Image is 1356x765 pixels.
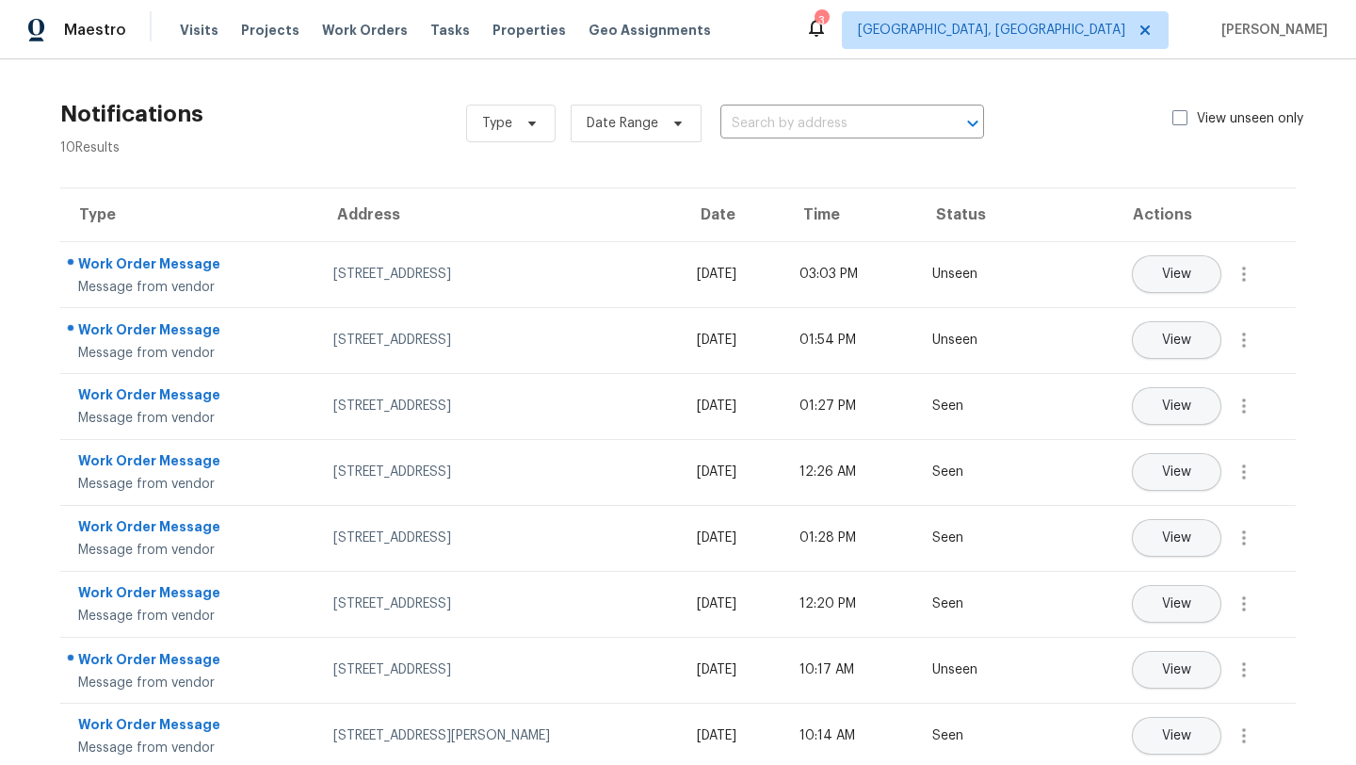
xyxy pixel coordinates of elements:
span: View [1162,334,1191,348]
span: View [1162,597,1191,611]
div: 10:17 AM [799,660,901,679]
div: [DATE] [697,331,769,350]
div: Seen [932,397,1013,415]
div: [STREET_ADDRESS] [333,529,667,547]
div: Work Order Message [78,320,303,344]
div: Message from vendor [78,278,303,297]
button: View [1132,453,1221,491]
span: Projects [241,21,299,40]
div: Seen [932,463,1013,481]
div: 12:20 PM [799,594,901,613]
button: View [1132,255,1221,293]
span: Geo Assignments [589,21,711,40]
div: Work Order Message [78,254,303,278]
span: [PERSON_NAME] [1214,21,1328,40]
div: Message from vendor [78,409,303,428]
div: [STREET_ADDRESS][PERSON_NAME] [333,726,667,745]
div: [STREET_ADDRESS] [333,331,667,350]
div: 3 [815,11,828,30]
span: Maestro [64,21,126,40]
div: Seen [932,726,1013,745]
div: 01:28 PM [799,529,901,547]
span: View [1162,531,1191,545]
span: Properties [492,21,566,40]
div: 12:26 AM [799,463,901,481]
div: [DATE] [697,397,769,415]
div: 03:03 PM [799,265,901,284]
th: Address [318,188,682,241]
div: [DATE] [697,660,769,679]
button: View [1132,321,1221,359]
div: [STREET_ADDRESS] [333,463,667,481]
div: [DATE] [697,529,769,547]
button: View [1132,651,1221,689]
div: Unseen [932,660,1013,679]
div: Seen [932,594,1013,613]
th: Type [60,188,318,241]
div: [DATE] [697,463,769,481]
div: [DATE] [697,726,769,745]
span: View [1162,268,1191,282]
th: Actions [1027,188,1296,241]
input: Search by address [720,109,931,138]
th: Time [784,188,916,241]
button: Open [960,110,986,137]
div: [DATE] [697,594,769,613]
div: Work Order Message [78,385,303,409]
div: Message from vendor [78,344,303,363]
div: Message from vendor [78,475,303,494]
div: [STREET_ADDRESS] [333,397,667,415]
button: View [1132,717,1221,755]
div: Work Order Message [78,517,303,541]
th: Status [917,188,1028,241]
div: Work Order Message [78,583,303,607]
span: Date Range [587,114,658,133]
div: 01:54 PM [799,331,901,350]
th: Date [682,188,784,241]
button: View [1132,519,1221,557]
div: Message from vendor [78,541,303,560]
div: [STREET_ADDRESS] [333,660,667,679]
span: [GEOGRAPHIC_DATA], [GEOGRAPHIC_DATA] [858,21,1125,40]
div: [STREET_ADDRESS] [333,594,667,613]
span: Visits [180,21,218,40]
h2: Notifications [60,105,203,123]
span: View [1162,465,1191,480]
div: Work Order Message [78,715,303,739]
div: Message from vendor [78,739,303,757]
span: View [1162,399,1191,414]
div: 10:14 AM [799,726,901,745]
div: Work Order Message [78,650,303,674]
span: Type [482,114,512,133]
div: 10 Results [60,138,203,157]
span: Work Orders [322,21,408,40]
div: Message from vendor [78,607,303,626]
div: Unseen [932,331,1013,350]
div: Seen [932,529,1013,547]
span: Tasks [430,24,470,37]
div: [DATE] [697,265,769,284]
div: [STREET_ADDRESS] [333,265,667,284]
span: View [1162,729,1191,743]
span: View [1162,663,1191,677]
div: Unseen [932,265,1013,284]
button: View [1132,387,1221,425]
div: Message from vendor [78,674,303,692]
button: View [1132,585,1221,623]
label: View unseen only [1172,109,1326,128]
div: 01:27 PM [799,397,901,415]
div: Work Order Message [78,451,303,475]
